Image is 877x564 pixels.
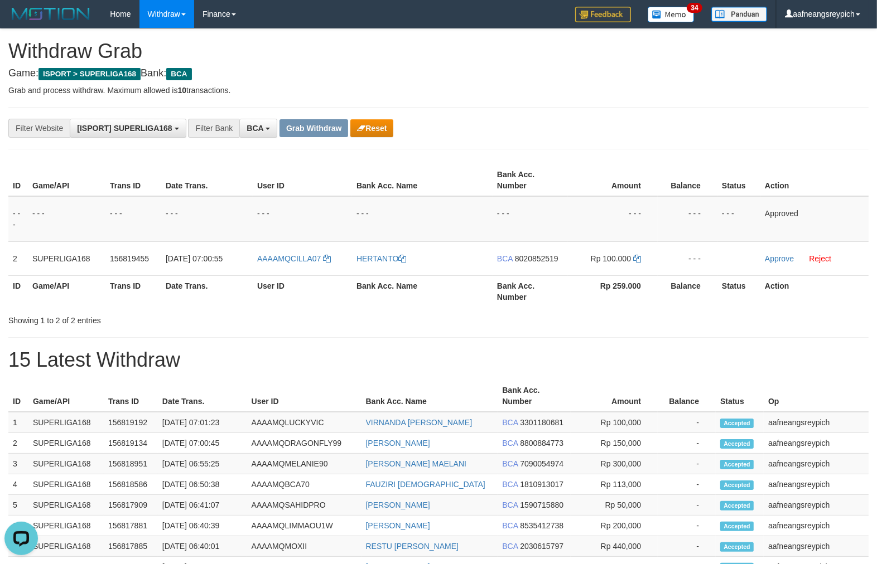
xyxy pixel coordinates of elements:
th: Action [760,275,869,307]
td: - [658,495,716,516]
h1: Withdraw Grab [8,40,869,62]
span: Accepted [720,542,754,552]
th: Bank Acc. Number [498,380,571,412]
td: 5 [8,495,28,516]
td: 1 [8,412,28,433]
a: HERTANTO [356,254,406,263]
span: Copy 8800884773 to clipboard [520,439,563,448]
th: User ID [253,164,352,196]
td: 156818951 [104,454,158,474]
span: [ISPORT] SUPERLIGA168 [77,124,172,133]
th: Balance [658,275,717,307]
img: MOTION_logo.png [8,6,93,22]
span: [DATE] 07:00:55 [166,254,223,263]
span: BCA [502,459,518,468]
th: Bank Acc. Name [362,380,498,412]
span: BCA [502,439,518,448]
td: 156817885 [104,536,158,557]
span: Accepted [720,460,754,469]
td: SUPERLIGA168 [28,241,105,275]
th: Balance [658,164,717,196]
span: Copy 2030615797 to clipboard [520,542,563,551]
th: Rp 259.000 [568,275,658,307]
td: Rp 200,000 [571,516,658,536]
td: - [658,536,716,557]
th: Balance [658,380,716,412]
span: BCA [247,124,263,133]
th: Amount [571,380,658,412]
td: [DATE] 06:55:25 [158,454,247,474]
td: - - - [568,196,658,242]
th: Date Trans. [161,275,253,307]
td: 156817909 [104,495,158,516]
span: BCA [166,68,191,80]
td: 2 [8,241,28,275]
span: Copy 1810913017 to clipboard [520,480,563,489]
a: Reject [809,254,831,263]
td: [DATE] 07:00:45 [158,433,247,454]
td: - - - [493,196,568,242]
th: Op [764,380,869,412]
th: Trans ID [105,275,161,307]
th: Game/API [28,380,104,412]
span: Copy 7090054974 to clipboard [520,459,563,468]
img: panduan.png [711,7,767,22]
span: BCA [502,500,518,509]
td: - - - [105,196,161,242]
td: 156818586 [104,474,158,495]
span: Copy 8020852519 to clipboard [515,254,558,263]
th: Bank Acc. Name [352,164,493,196]
a: [PERSON_NAME] MAELANI [366,459,467,468]
td: Rp 113,000 [571,474,658,495]
td: SUPERLIGA168 [28,536,104,557]
span: BCA [502,542,518,551]
td: 6 [8,516,28,536]
p: Grab and process withdraw. Maximum allowed is transactions. [8,85,869,96]
td: AAAAMQSAHIDPRO [247,495,362,516]
th: ID [8,380,28,412]
span: Copy 1590715880 to clipboard [520,500,563,509]
td: SUPERLIGA168 [28,412,104,433]
button: Grab Withdraw [280,119,348,137]
div: Filter Website [8,119,70,138]
td: - - - [253,196,352,242]
td: AAAAMQLIMMAOU1W [247,516,362,536]
td: [DATE] 06:40:01 [158,536,247,557]
td: aafneangsreypich [764,433,869,454]
span: Accepted [720,501,754,510]
td: Rp 150,000 [571,433,658,454]
span: AAAAMQCILLA07 [257,254,321,263]
th: Action [760,164,869,196]
td: 4 [8,474,28,495]
td: - [658,454,716,474]
th: Status [717,275,760,307]
td: 156817881 [104,516,158,536]
a: [PERSON_NAME] [366,521,430,530]
th: Game/API [28,164,105,196]
img: Feedback.jpg [575,7,631,22]
td: Rp 100,000 [571,412,658,433]
th: Game/API [28,275,105,307]
span: BCA [502,480,518,489]
a: [PERSON_NAME] [366,500,430,509]
td: [DATE] 06:50:38 [158,474,247,495]
td: Rp 50,000 [571,495,658,516]
td: SUPERLIGA168 [28,454,104,474]
div: Showing 1 to 2 of 2 entries [8,310,357,326]
td: 3 [8,454,28,474]
td: - - - [658,196,717,242]
td: aafneangsreypich [764,516,869,536]
span: Copy 3301180681 to clipboard [520,418,563,427]
span: 34 [687,3,702,13]
th: Date Trans. [161,164,253,196]
button: [ISPORT] SUPERLIGA168 [70,119,186,138]
span: Rp 100.000 [591,254,631,263]
td: SUPERLIGA168 [28,474,104,495]
td: SUPERLIGA168 [28,516,104,536]
span: 156819455 [110,254,149,263]
td: [DATE] 07:01:23 [158,412,247,433]
a: [PERSON_NAME] [366,439,430,448]
span: BCA [502,418,518,427]
th: Bank Acc. Name [352,275,493,307]
span: Copy 8535412738 to clipboard [520,521,563,530]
